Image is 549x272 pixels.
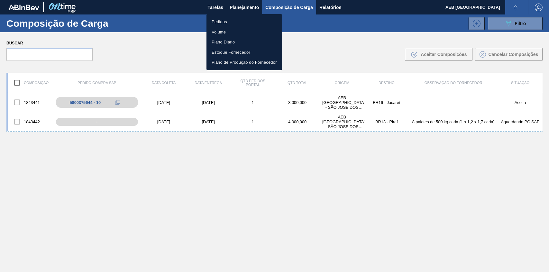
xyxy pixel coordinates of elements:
a: Estoque Fornecedor [206,47,282,58]
a: Plano de Produção do Fornecedor [206,57,282,68]
a: Volume [206,27,282,37]
a: Pedidos [206,17,282,27]
a: Plano Diário [206,37,282,47]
